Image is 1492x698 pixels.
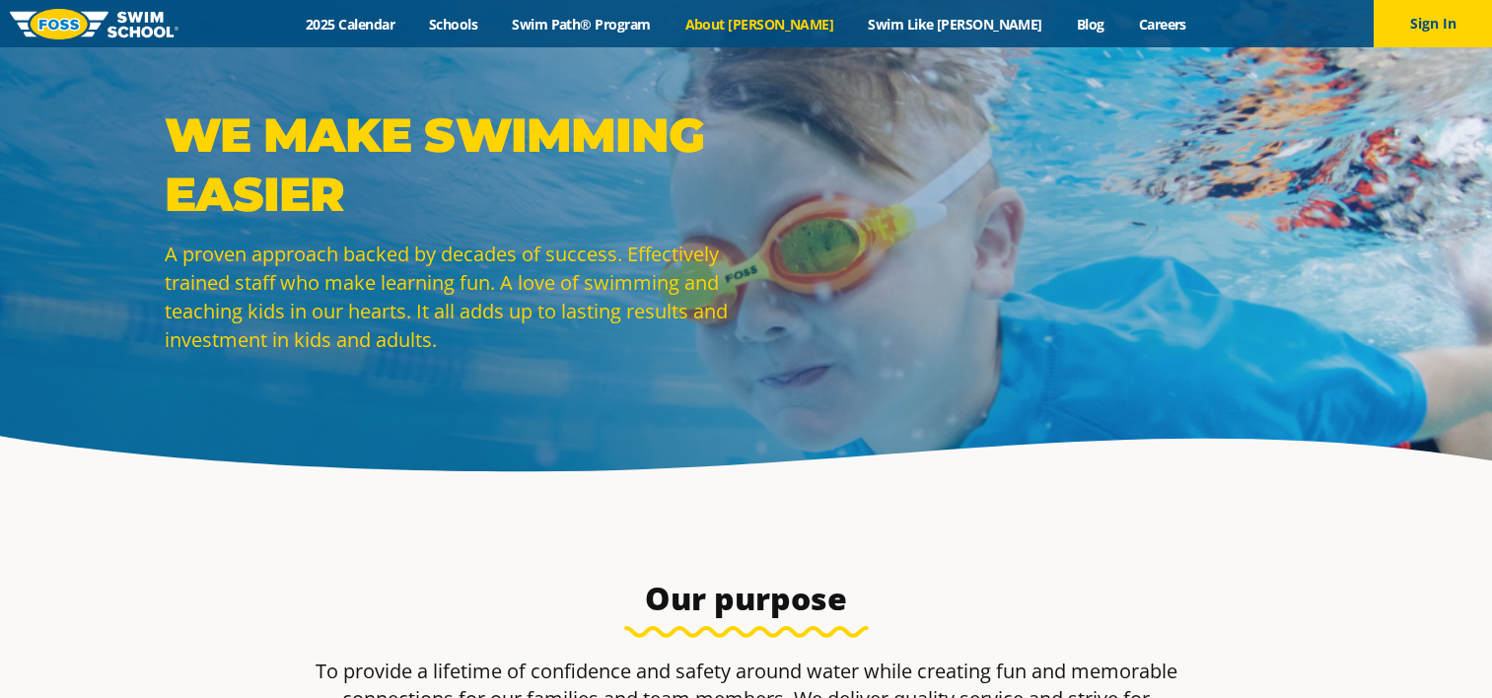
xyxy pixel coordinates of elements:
[165,240,737,354] p: A proven approach backed by decades of success. Effectively trained staff who make learning fun. ...
[281,579,1212,618] h3: Our purpose
[668,15,851,34] a: About [PERSON_NAME]
[495,15,668,34] a: Swim Path® Program
[289,15,412,34] a: 2025 Calendar
[1121,15,1203,34] a: Careers
[10,9,178,39] img: FOSS Swim School Logo
[1059,15,1121,34] a: Blog
[851,15,1060,34] a: Swim Like [PERSON_NAME]
[165,105,737,224] p: WE MAKE SWIMMING EASIER
[412,15,495,34] a: Schools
